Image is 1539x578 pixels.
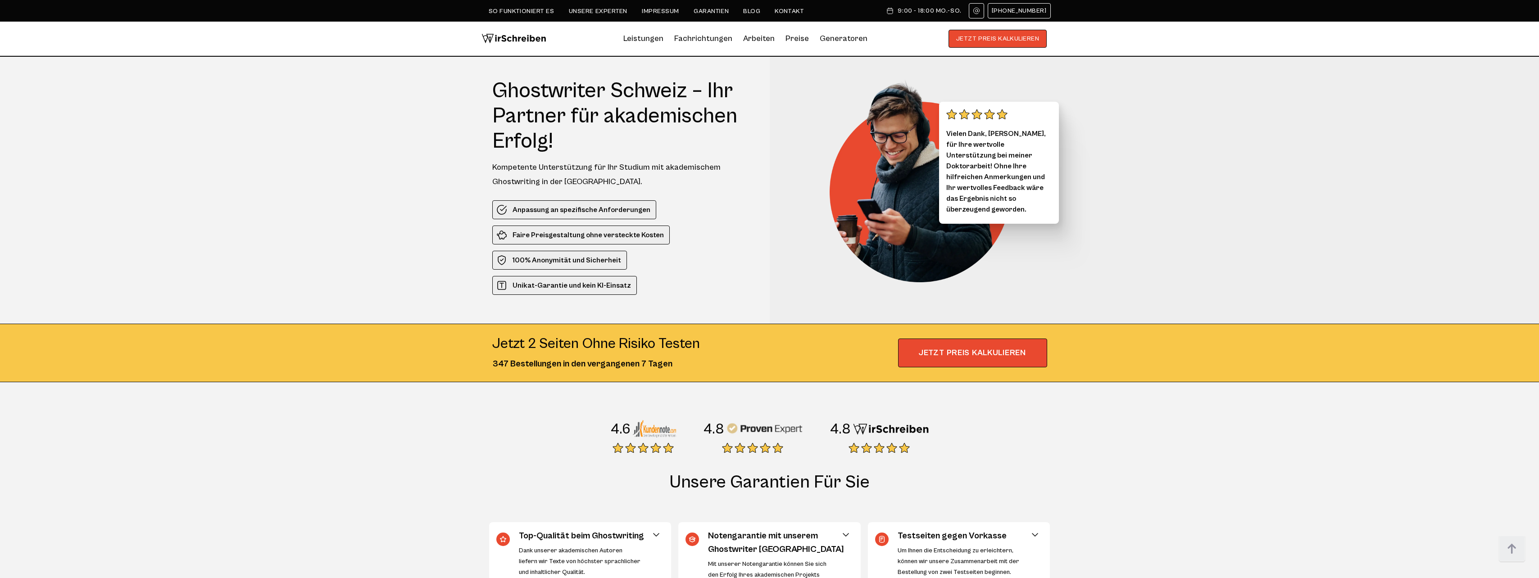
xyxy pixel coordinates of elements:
img: stars [849,443,910,453]
img: Faire Preisgestaltung ohne versteckte Kosten [496,230,507,240]
div: Kompetente Unterstützung für Ihr Studium mit akademischem Ghostwriting in der [GEOGRAPHIC_DATA]. [492,160,753,189]
li: 100% Anonymität und Sicherheit [492,251,627,270]
img: Ghostwriter Schweiz – Ihr Partner für akademischen Erfolg! [830,78,1023,282]
a: Impressum [642,8,679,15]
img: Top-Qualität beim Ghostwriting [496,533,510,546]
span: 9:00 - 18:00 Mo.-So. [898,7,961,14]
h2: Unsere Garantien für Sie [489,471,1051,511]
div: 347 Bestellungen in den vergangenen 7 Tagen [492,357,700,371]
h3: Top-Qualität beim Ghostwriting [519,529,658,543]
div: Jetzt 2 seiten ohne risiko testen [492,335,700,353]
img: Email [973,7,980,14]
div: Dank unserer akademischen Autoren liefern wir Texte von höchster sprachlicher und inhaltlicher Qu... [519,545,641,578]
div: Um Ihnen die Entscheidung zu erleichtern, können wir unsere Zusammenarbeit mit der Bestellung von... [898,545,1020,578]
a: Arbeiten [743,32,775,46]
img: Testseiten gegen Vorkasse [875,533,889,546]
img: stars [946,109,1008,120]
img: Unikat-Garantie und kein KI-Einsatz [496,280,507,291]
a: Generatoren [820,32,867,46]
div: 4.6 [610,420,631,438]
a: Kontakt [775,8,804,15]
span: JETZT PREIS KALKULIEREN [898,339,1047,367]
img: 100% Anonymität und Sicherheit [496,255,507,266]
a: Garantien [694,8,729,15]
a: So funktioniert es [489,8,554,15]
div: Vielen Dank, [PERSON_NAME], für Ihre wertvolle Unterstützung bei meiner Doktorarbeit! Ohne Ihre h... [939,102,1059,224]
img: logo wirschreiben [481,30,546,48]
li: Faire Preisgestaltung ohne versteckte Kosten [492,226,670,244]
img: Notengarantie mit unserem Ghostwriter Schweiz [686,533,699,546]
li: Anpassung an spezifische Anforderungen [492,200,656,219]
a: Blog [743,8,760,15]
img: stars [722,443,783,453]
img: Anpassung an spezifische Anforderungen [496,204,507,215]
h1: Ghostwriter Schweiz – Ihr Partner für akademischen Erfolg! [492,78,753,154]
h3: Testseiten gegen Vorkasse [898,529,1037,543]
a: Unsere Experten [569,8,627,15]
img: button top [1498,536,1525,563]
a: [PHONE_NUMBER] [988,3,1051,18]
span: [PHONE_NUMBER] [992,7,1047,14]
img: Kundennote [632,420,676,438]
a: Leistungen [623,32,663,46]
img: stars [613,443,674,453]
a: Fachrichtungen [674,32,732,46]
a: Preise [785,34,809,43]
div: 4.8 [703,420,724,438]
button: JETZT PREIS KALKULIEREN [949,30,1047,48]
h3: Notengarantie mit unserem Ghostwriter [GEOGRAPHIC_DATA] [708,529,848,556]
li: Unikat-Garantie und kein KI-Einsatz [492,276,637,295]
div: 4.8 [830,420,851,438]
img: Schedule [886,7,894,14]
